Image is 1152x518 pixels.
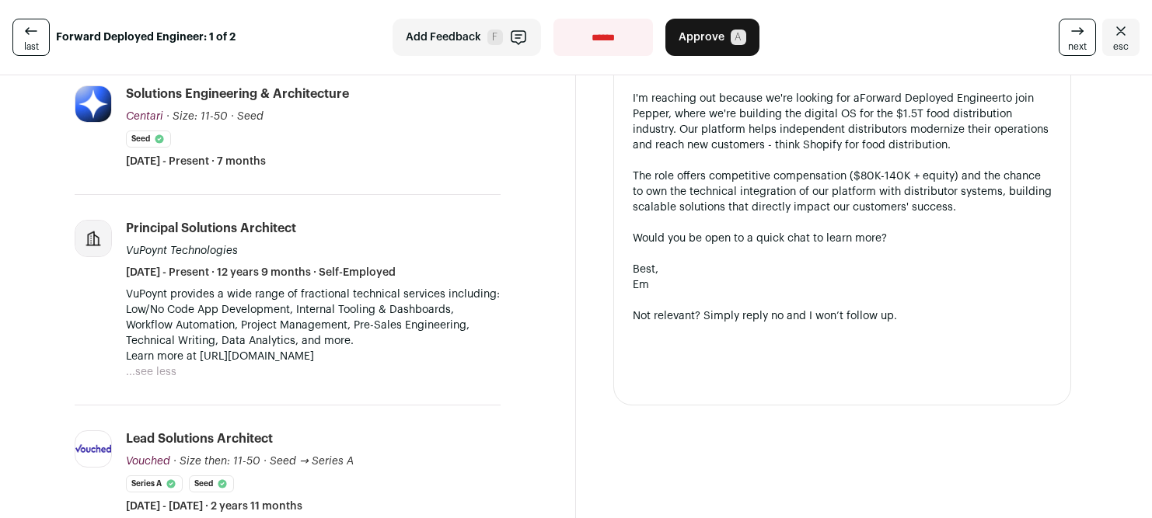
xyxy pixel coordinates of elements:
[679,30,724,45] span: Approve
[126,85,349,103] div: Solutions Engineering & Architecture
[1068,40,1087,53] span: next
[126,265,396,280] span: [DATE] - Present · 12 years 9 months · Self-Employed
[633,277,1052,293] div: Em
[126,111,163,122] span: Centari
[665,19,759,56] button: Approve A
[231,109,234,124] span: ·
[860,93,1002,104] a: Forward Deployed Engineer
[270,456,354,467] span: Seed → Series A
[1113,40,1129,53] span: esc
[75,86,111,122] img: 8193d05779a1d799bbf0e32062154f2484d403ea65489a7e59a49b96733af804.png
[264,454,267,469] span: ·
[633,169,1052,215] div: The role offers competitive compensation ($80K-140K + equity) and the chance to own the technical...
[237,111,264,122] span: Seed
[56,30,236,45] strong: Forward Deployed Engineer: 1 of 2
[633,262,1052,277] div: Best,
[731,30,746,45] span: A
[173,456,260,467] span: · Size then: 11-50
[126,245,238,256] span: VuPoynt Technologies
[126,154,266,169] span: [DATE] - Present · 7 months
[24,40,39,53] span: last
[126,349,501,364] p: Learn more at [URL][DOMAIN_NAME]
[75,221,111,256] img: company-logo-placeholder-414d4e2ec0e2ddebbe968bf319fdfe5acfe0c9b87f798d344e800bc9a89632a0.png
[633,91,1052,153] div: I'm reaching out because we're looking for a to join Pepper, where we're building the digital OS ...
[126,364,176,380] button: ...see less
[126,430,273,447] div: Lead Solutions Architect
[406,30,481,45] span: Add Feedback
[1059,19,1096,56] a: next
[633,308,1052,324] div: Not relevant? Simply reply no and I won’t follow up.
[166,111,228,122] span: · Size: 11-50
[75,444,111,452] img: 2d4fc76e203948056299b006969b2147f48f69c367250f248055e40920941d55.png
[393,19,541,56] button: Add Feedback F
[126,456,170,467] span: Vouched
[1102,19,1140,56] a: Close
[633,231,1052,246] div: Would you be open to a quick chat to learn more?
[12,19,50,56] a: last
[126,130,171,148] li: Seed
[126,475,183,492] li: Series A
[126,499,302,514] span: [DATE] - [DATE] · 2 years 11 months
[126,287,501,349] p: VuPoynt provides a wide range of fractional technical services including: Low/No Code App Develop...
[189,475,234,492] li: Seed
[487,30,503,45] span: F
[126,220,296,237] div: Principal Solutions Architect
